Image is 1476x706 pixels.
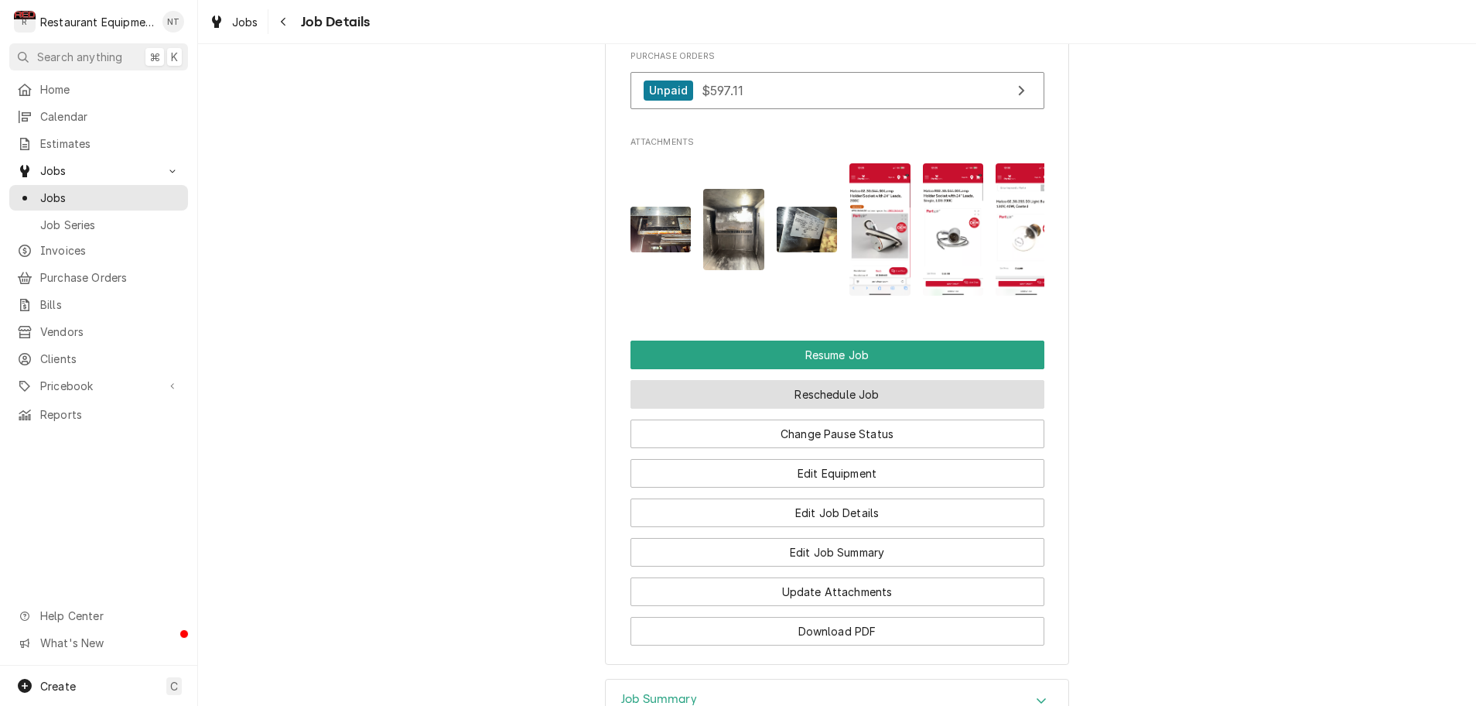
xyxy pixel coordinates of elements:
a: Invoices [9,238,188,263]
span: Vendors [40,324,180,340]
span: Help Center [40,608,179,624]
button: Resume Job [630,341,1044,369]
div: Button Group Row [630,448,1044,488]
span: Attachments [630,151,1044,308]
button: Change Pause Status [630,420,1044,448]
span: Jobs [40,190,180,206]
div: Button Group [630,341,1044,646]
button: Edit Job Summary [630,538,1044,567]
span: Job Series [40,217,180,233]
span: Jobs [232,14,258,30]
a: Go to Help Center [9,603,188,629]
img: olZ9nxhTzeA0FiNqRtJa [703,189,764,270]
span: Reports [40,406,180,423]
div: NT [162,11,184,33]
span: Estimates [40,135,180,152]
div: Nick Tussey's Avatar [162,11,184,33]
a: Go to What's New [9,630,188,656]
button: Edit Job Details [630,499,1044,527]
div: Unpaid [644,81,694,101]
a: Jobs [203,9,265,35]
button: Download PDF [630,617,1044,646]
span: Clients [40,351,180,367]
span: Bills [40,296,180,313]
img: lkhOVgFXTVq9kVzdC4tP [630,207,692,252]
div: Restaurant Equipment Diagnostics's Avatar [14,11,36,33]
button: Edit Equipment [630,459,1044,488]
button: Reschedule Job [630,380,1044,409]
a: Home [9,77,188,102]
div: Button Group Row [630,369,1044,409]
span: Invoices [40,242,180,259]
a: Estimates [9,131,188,156]
img: ZJ9JOblYRd2p3j58BZrs [996,163,1057,296]
span: Jobs [40,163,157,179]
img: pIktwdQTXqG5v1XknxAH [923,163,984,296]
a: Clients [9,346,188,372]
div: Attachments [630,136,1044,308]
span: Purchase Orders [630,50,1044,63]
a: Go to Pricebook [9,373,188,399]
div: Button Group Row [630,409,1044,448]
span: Attachments [630,136,1044,149]
button: Navigate back [272,9,296,34]
button: Search anything⌘K [9,43,188,70]
span: $597.11 [702,82,743,98]
div: Button Group Row [630,567,1044,606]
div: Button Group Row [630,527,1044,567]
a: Bills [9,292,188,317]
span: Calendar [40,108,180,125]
span: Create [40,680,76,693]
span: ⌘ [149,49,160,65]
span: Search anything [37,49,122,65]
a: Purchase Orders [9,265,188,290]
span: Job Details [296,12,371,33]
button: Update Attachments [630,577,1044,606]
a: View Purchase Order [630,72,1044,110]
a: Job Series [9,212,188,238]
span: What's New [40,635,179,651]
div: Button Group Row [630,488,1044,527]
div: Purchase Orders [630,50,1044,117]
span: K [171,49,178,65]
span: Pricebook [40,378,157,394]
a: Jobs [9,185,188,211]
span: Purchase Orders [40,269,180,286]
img: O4gXiPGR4SwQ37f4x46a [777,207,838,252]
span: C [170,678,178,694]
div: Button Group Row [630,606,1044,646]
div: Button Group Row [630,341,1044,369]
span: Home [40,81,180,98]
a: Vendors [9,319,188,344]
div: R [14,11,36,33]
div: Restaurant Equipment Diagnostics [40,14,154,30]
img: WfgqBJkJSyOWo1faruVU [849,163,911,296]
a: Reports [9,402,188,427]
a: Calendar [9,104,188,129]
a: Go to Jobs [9,158,188,183]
